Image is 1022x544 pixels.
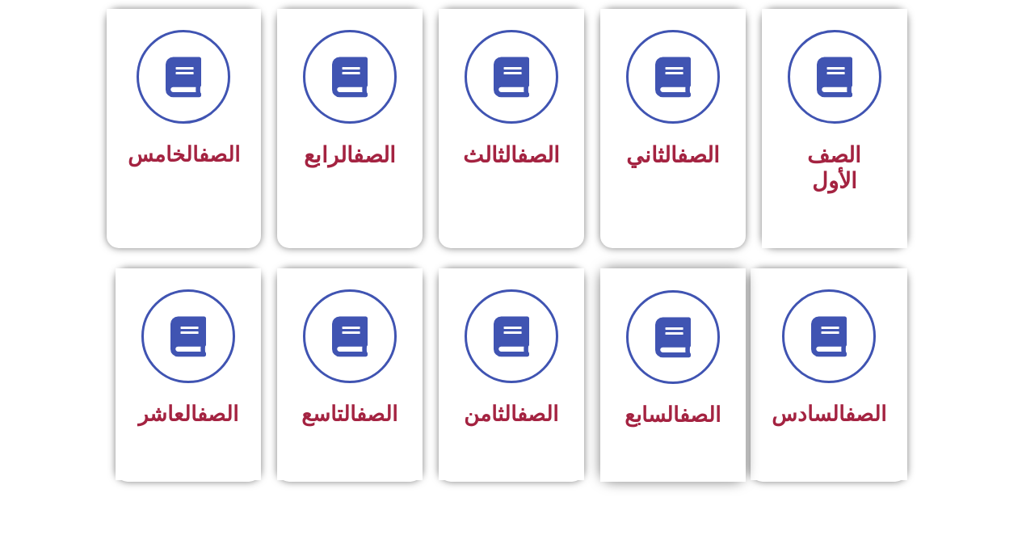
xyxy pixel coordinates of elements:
a: الصف [517,142,560,168]
a: الصف [353,142,396,168]
a: الصف [677,142,720,168]
a: الصف [517,402,558,426]
span: السادس [772,402,886,426]
span: الصف الأول [807,142,861,194]
a: الصف [197,402,238,426]
a: الصف [356,402,397,426]
a: الصف [199,142,240,167]
span: السابع [625,403,721,427]
a: الصف [845,402,886,426]
span: التاسع [301,402,397,426]
span: الثامن [464,402,558,426]
span: الثاني [626,142,720,168]
a: الصف [679,403,721,427]
span: الثالث [463,142,560,168]
span: العاشر [138,402,238,426]
span: الرابع [304,142,396,168]
span: الخامس [128,142,240,167]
